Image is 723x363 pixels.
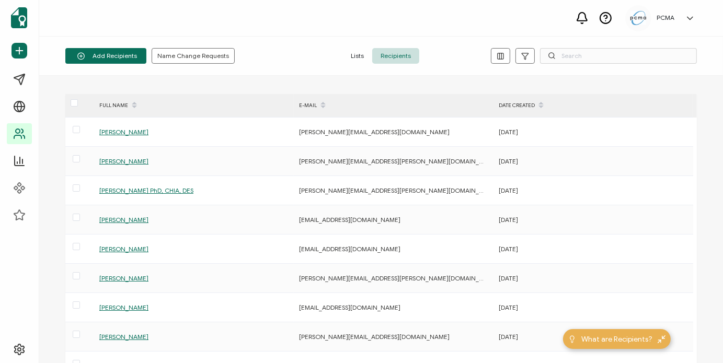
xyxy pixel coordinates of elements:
[157,53,229,59] span: Name Change Requests
[99,303,148,311] span: [PERSON_NAME]
[294,97,494,114] div: E-MAIL
[99,245,148,253] span: [PERSON_NAME]
[299,274,499,282] span: [PERSON_NAME][EMAIL_ADDRESS][PERSON_NAME][DOMAIN_NAME]
[299,128,450,136] span: [PERSON_NAME][EMAIL_ADDRESS][DOMAIN_NAME]
[499,157,518,165] span: [DATE]
[299,216,400,224] span: [EMAIL_ADDRESS][DOMAIN_NAME]
[540,48,697,64] input: Search
[99,157,148,165] span: [PERSON_NAME]
[299,245,400,253] span: [EMAIL_ADDRESS][DOMAIN_NAME]
[342,48,372,64] span: Lists
[630,11,646,25] img: 5c892e8a-a8c9-4ab0-b501-e22bba25706e.jpg
[499,186,518,194] span: [DATE]
[657,14,674,21] h5: PCMA
[299,157,499,165] span: [PERSON_NAME][EMAIL_ADDRESS][PERSON_NAME][DOMAIN_NAME]
[152,48,235,64] button: Name Change Requests
[494,97,693,114] div: DATE CREATED
[11,7,27,28] img: sertifier-logomark-colored.svg
[581,334,652,345] span: What are Recipients?
[299,186,499,194] span: [PERSON_NAME][EMAIL_ADDRESS][PERSON_NAME][DOMAIN_NAME]
[499,274,518,282] span: [DATE]
[299,333,450,341] span: [PERSON_NAME][EMAIL_ADDRESS][DOMAIN_NAME]
[499,303,518,311] span: [DATE]
[99,186,193,194] span: [PERSON_NAME] PhD, CHIA, DES
[65,48,146,64] button: Add Recipients
[99,333,148,341] span: [PERSON_NAME]
[499,333,518,341] span: [DATE]
[99,128,148,136] span: [PERSON_NAME]
[299,303,400,311] span: [EMAIL_ADDRESS][DOMAIN_NAME]
[99,274,148,282] span: [PERSON_NAME]
[658,335,665,343] img: minimize-icon.svg
[372,48,419,64] span: Recipients
[94,97,294,114] div: FULL NAME
[99,216,148,224] span: [PERSON_NAME]
[499,128,518,136] span: [DATE]
[499,245,518,253] span: [DATE]
[671,313,723,363] iframe: Chat Widget
[499,216,518,224] span: [DATE]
